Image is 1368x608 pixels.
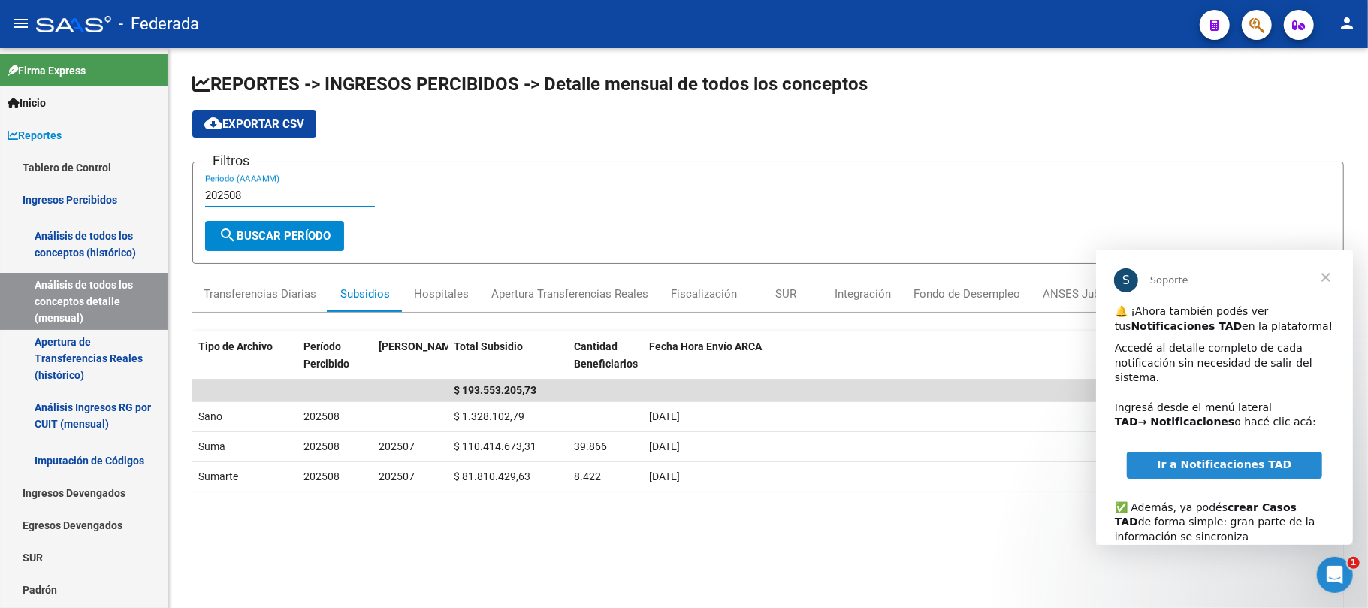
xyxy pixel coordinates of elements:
datatable-header-cell: Tipo de Archivo [192,331,297,397]
div: Transferencias Diarias [204,286,316,302]
div: ✅ Además, ya podés de forma simple: gran parte de la información se sincroniza automáticamente y ... [19,235,238,338]
span: $ 110.414.673,31 [454,440,536,452]
div: Apertura Transferencias Reales [491,286,648,302]
datatable-header-cell: Período Percibido [297,331,373,397]
span: Total Subsidio [454,340,523,352]
span: Período Percibido [303,340,349,370]
div: Fiscalización [671,286,737,302]
span: 202508 [303,410,340,422]
span: REPORTES -> INGRESOS PERCIBIDOS -> Detalle mensual de todos los conceptos [192,74,868,95]
span: 8.422 [574,470,601,482]
mat-icon: menu [12,14,30,32]
span: $ 193.553.205,73 [454,384,536,396]
span: - Federada [119,8,199,41]
span: Sumarte [198,470,238,482]
span: [DATE] [649,470,680,482]
span: Fecha Hora Envío ARCA [649,340,762,352]
span: Tipo de Archivo [198,340,273,352]
span: Suma [198,440,225,452]
datatable-header-cell: Total Subsidio [448,331,568,397]
button: Exportar CSV [192,110,316,138]
span: 39.866 [574,440,607,452]
datatable-header-cell: Fecha Hora Envío ARCA [643,331,1329,397]
span: Reportes [8,127,62,144]
span: [DATE] [649,440,680,452]
div: SUR [775,286,796,302]
div: ANSES Jubilados [1043,286,1131,302]
div: Integración [835,286,891,302]
mat-icon: search [219,226,237,244]
span: Buscar Período [219,229,331,243]
h3: Filtros [205,150,257,171]
mat-icon: cloud_download [204,114,222,132]
span: 202508 [303,440,340,452]
span: Cantidad Beneficiarios [574,340,638,370]
span: 202507 [379,440,415,452]
button: Buscar Período [205,221,344,251]
iframe: Intercom live chat mensaje [1096,250,1353,545]
span: 202508 [303,470,340,482]
mat-icon: person [1338,14,1356,32]
div: Subsidios [340,286,390,302]
div: Fondo de Desempleo [914,286,1020,302]
span: 1 [1348,557,1360,569]
span: [DATE] [649,410,680,422]
span: Sano [198,410,222,422]
span: [PERSON_NAME] [379,340,460,352]
datatable-header-cell: Cantidad Beneficiarios [568,331,643,397]
datatable-header-cell: Período Devengado [373,331,448,397]
span: 202507 [379,470,415,482]
div: Hospitales [414,286,469,302]
span: Inicio [8,95,46,111]
span: Firma Express [8,62,86,79]
span: $ 81.810.429,63 [454,470,530,482]
iframe: Intercom live chat [1317,557,1353,593]
span: Exportar CSV [204,117,304,131]
span: $ 1.328.102,79 [454,410,524,422]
